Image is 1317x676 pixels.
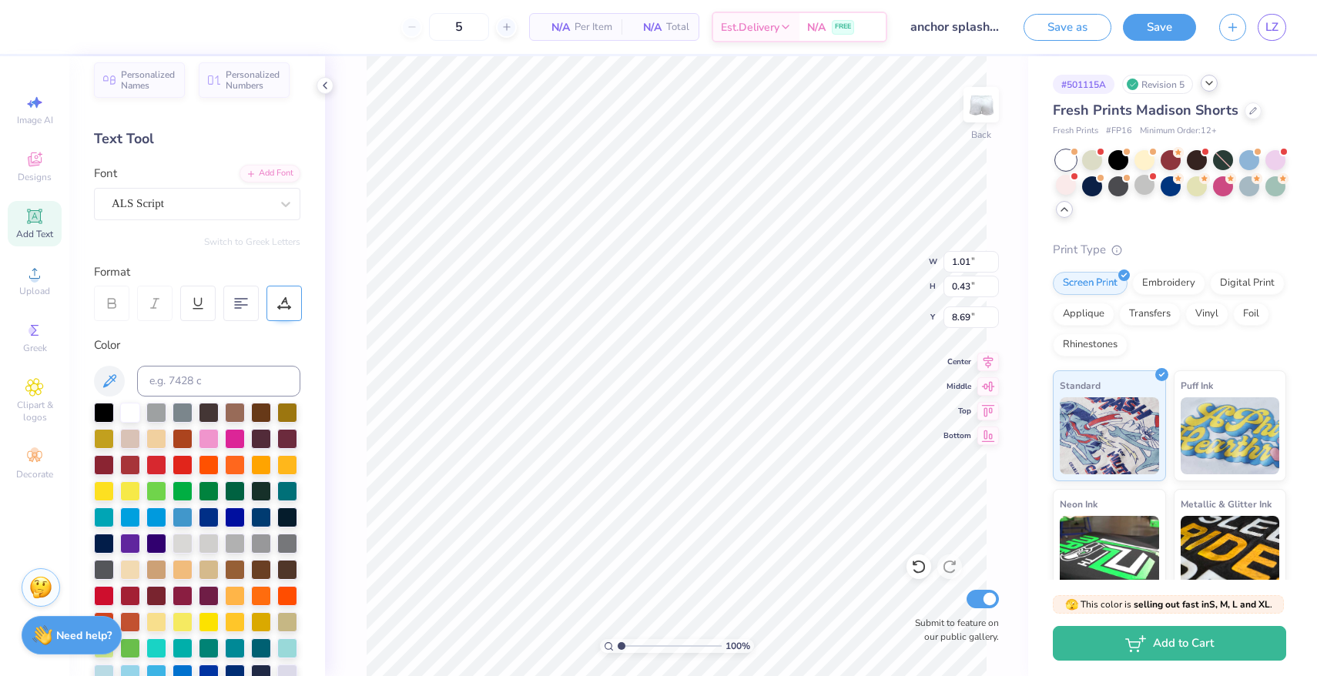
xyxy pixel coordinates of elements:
span: N/A [631,19,662,35]
span: Minimum Order: 12 + [1140,125,1217,138]
span: Fresh Prints [1053,125,1098,138]
span: Est. Delivery [721,19,779,35]
span: Image AI [17,114,53,126]
span: Personalized Names [121,69,176,91]
span: Decorate [16,468,53,480]
button: Save [1123,14,1196,41]
span: This color is . [1065,597,1272,611]
span: Standard [1060,377,1101,393]
span: Bottom [943,430,971,441]
span: Neon Ink [1060,496,1097,512]
img: Standard [1060,397,1159,474]
strong: Need help? [56,628,112,643]
input: e.g. 7428 c [137,366,300,397]
span: Top [943,406,971,417]
span: Greek [23,342,47,354]
span: 🫣 [1065,597,1078,612]
div: Print Type [1053,241,1286,259]
span: Designs [18,171,52,183]
span: FREE [835,22,851,32]
div: # 501115A [1053,75,1114,94]
span: Metallic & Glitter Ink [1181,496,1272,512]
div: Foil [1233,303,1269,326]
input: – – [429,13,489,41]
img: Neon Ink [1060,516,1159,593]
div: Text Tool [94,129,300,149]
div: Applique [1053,303,1114,326]
label: Submit to feature on our public gallery. [906,616,999,644]
div: Add Font [240,165,300,182]
div: Color [94,336,300,354]
span: # FP16 [1106,125,1132,138]
a: LZ [1258,14,1286,41]
button: Save as [1024,14,1111,41]
div: Rhinestones [1053,333,1128,356]
span: Fresh Prints Madison Shorts [1053,101,1238,119]
span: Middle [943,381,971,392]
div: Format [94,263,302,281]
div: Transfers [1119,303,1181,326]
span: N/A [807,19,826,35]
input: Untitled Design [899,12,1012,42]
span: Personalized Numbers [226,69,280,91]
img: Back [966,89,997,120]
span: LZ [1265,18,1278,36]
span: 100 % [726,639,750,653]
span: Total [666,19,689,35]
label: Font [94,165,117,182]
div: Digital Print [1210,272,1285,295]
span: Per Item [575,19,612,35]
span: Upload [19,285,50,297]
span: Add Text [16,228,53,240]
img: Metallic & Glitter Ink [1181,516,1280,593]
span: N/A [539,19,570,35]
span: Puff Ink [1181,377,1213,393]
div: Vinyl [1185,303,1228,326]
img: Puff Ink [1181,397,1280,474]
button: Switch to Greek Letters [204,236,300,248]
span: Center [943,356,971,367]
strong: selling out fast in S, M, L and XL [1134,598,1270,611]
span: Clipart & logos [8,399,62,423]
div: Revision 5 [1122,75,1193,94]
div: Back [971,128,991,142]
button: Add to Cart [1053,626,1286,661]
div: Embroidery [1132,272,1205,295]
div: Screen Print [1053,272,1128,295]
